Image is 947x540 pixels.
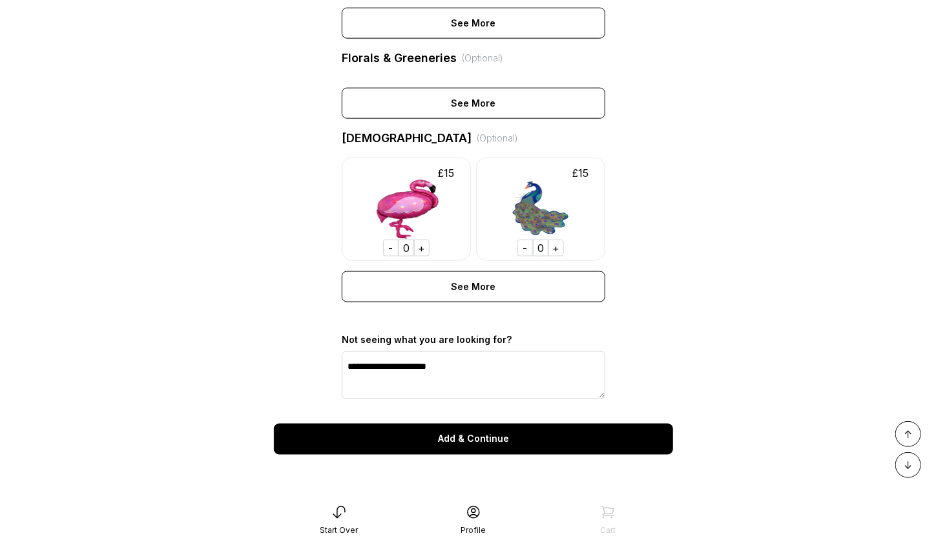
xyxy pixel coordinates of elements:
div: Profile [461,525,486,535]
div: (Optional) [462,52,503,65]
div: - [517,240,533,256]
div: + [548,240,564,256]
div: Not seeing what you are looking for? [342,333,605,346]
div: Add & Continue [274,424,673,455]
div: £ 15 [561,165,600,181]
img: - [342,158,471,261]
div: Florals & Greeneries [342,49,605,67]
div: 0 [533,240,548,256]
div: - [383,240,399,256]
div: See More [342,271,605,302]
div: 0 [399,240,414,256]
div: Cart [600,525,616,535]
span: ↓ [904,457,913,473]
div: (Optional) [477,132,518,145]
div: See More [342,8,605,39]
div: [DEMOGRAPHIC_DATA] [342,129,605,147]
span: ↑ [904,426,913,442]
img: - [476,158,605,261]
div: + [414,240,430,256]
div: £ 15 [426,165,466,181]
div: Start Over [320,525,359,535]
div: See More [342,88,605,119]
